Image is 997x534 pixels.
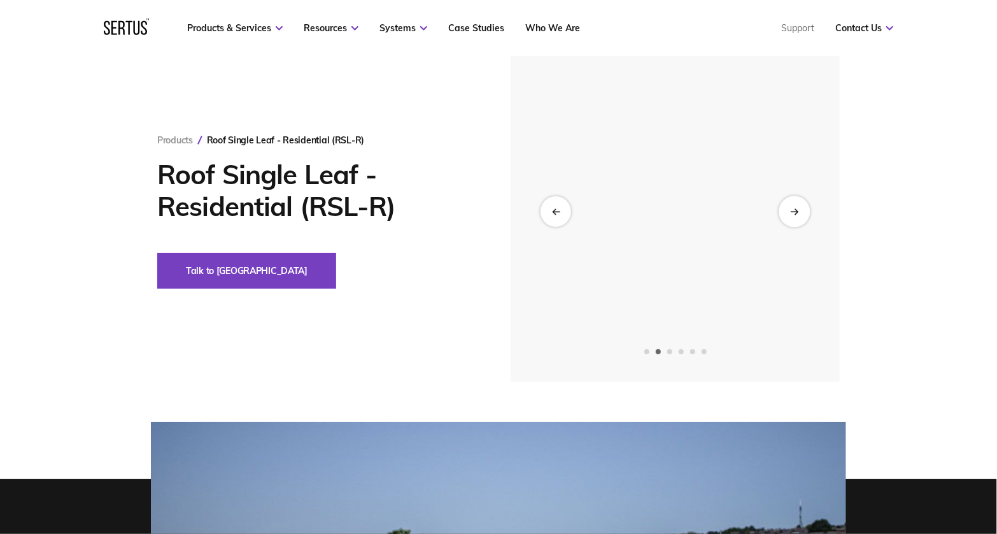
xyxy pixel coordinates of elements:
span: Go to slide 4 [679,349,684,354]
a: Products [157,134,193,146]
div: Next slide [779,196,810,227]
a: Products & Services [187,22,283,34]
span: Go to slide 3 [667,349,672,354]
button: Talk to [GEOGRAPHIC_DATA] [157,253,336,289]
iframe: Chat Widget [768,387,997,534]
a: Contact Us [835,22,893,34]
span: Go to slide 1 [644,349,649,354]
div: Previous slide [541,196,571,227]
a: Support [781,22,814,34]
a: Case Studies [448,22,504,34]
a: Who We Are [525,22,580,34]
a: Systems [379,22,427,34]
a: Resources [304,22,358,34]
span: Go to slide 6 [702,349,707,354]
h1: Roof Single Leaf - Residential (RSL-R) [157,159,472,222]
span: Go to slide 5 [690,349,695,354]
